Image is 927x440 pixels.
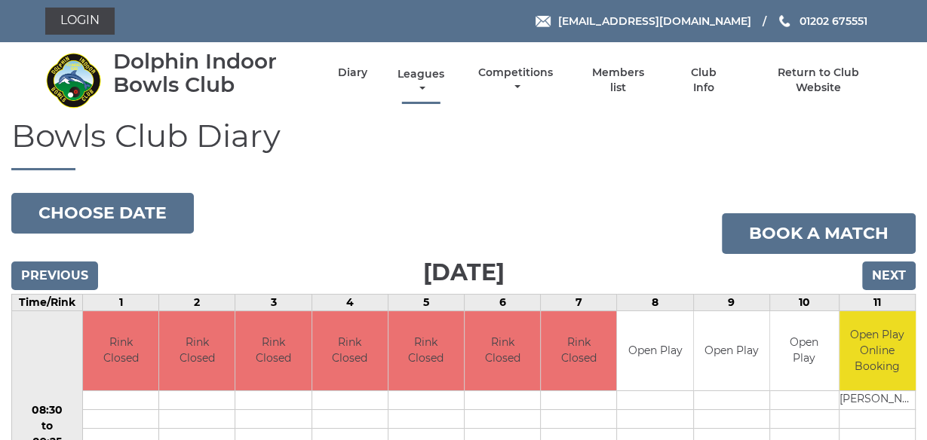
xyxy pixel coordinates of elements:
span: [EMAIL_ADDRESS][DOMAIN_NAME] [557,14,751,28]
td: Open Play [617,311,692,390]
td: [PERSON_NAME] [840,390,916,409]
button: Choose date [11,193,194,234]
a: Login [45,8,115,35]
td: 2 [159,295,235,311]
a: Book a match [722,213,916,254]
td: 1 [82,295,158,311]
h1: Bowls Club Diary [11,118,916,170]
span: 01202 675551 [799,14,867,28]
a: Diary [338,66,367,80]
td: Rink Closed [235,311,311,390]
td: Rink Closed [541,311,616,390]
td: 5 [388,295,464,311]
td: 9 [693,295,769,311]
a: Phone us 01202 675551 [777,13,867,29]
td: Open Play [694,311,769,390]
img: Dolphin Indoor Bowls Club [45,52,102,108]
td: 8 [617,295,693,311]
img: Phone us [779,15,790,27]
td: 4 [312,295,388,311]
div: Dolphin Indoor Bowls Club [113,50,312,96]
input: Next [862,261,916,290]
a: Competitions [475,66,557,95]
td: 6 [464,295,540,311]
td: 7 [541,295,617,311]
a: Leagues [394,67,448,96]
td: Rink Closed [388,311,464,390]
img: Email [536,16,551,27]
input: Previous [11,261,98,290]
a: Return to Club Website [754,66,882,95]
a: Email [EMAIL_ADDRESS][DOMAIN_NAME] [536,13,751,29]
td: Rink Closed [83,311,158,390]
a: Members list [583,66,652,95]
td: 10 [769,295,839,311]
td: Time/Rink [12,295,83,311]
td: Rink Closed [159,311,235,390]
td: 11 [839,295,915,311]
td: Open Play [770,311,839,390]
td: Open Play Online Booking [840,311,916,390]
a: Club Info [680,66,729,95]
td: 3 [235,295,312,311]
td: Rink Closed [312,311,388,390]
td: Rink Closed [465,311,540,390]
